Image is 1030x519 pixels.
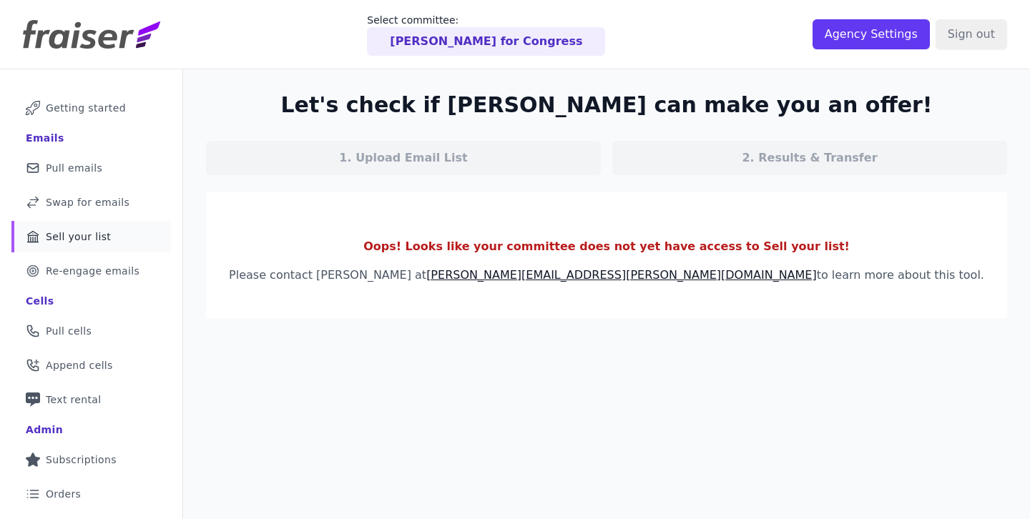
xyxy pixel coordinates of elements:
[46,487,81,501] span: Orders
[46,324,92,338] span: Pull cells
[46,453,117,467] span: Subscriptions
[339,149,467,167] p: 1. Upload Email List
[390,33,582,50] p: [PERSON_NAME] for Congress
[742,149,877,167] p: 2. Results & Transfer
[46,161,102,175] span: Pull emails
[26,422,63,437] div: Admin
[229,238,984,255] p: Oops! Looks like your committee does not yet have access to Sell your list!
[26,131,64,145] div: Emails
[46,392,102,407] span: Text rental
[11,444,171,475] a: Subscriptions
[367,13,605,56] a: Select committee: [PERSON_NAME] for Congress
[46,358,113,372] span: Append cells
[367,13,605,27] p: Select committee:
[46,229,111,244] span: Sell your list
[813,19,930,49] input: Agency Settings
[11,478,171,510] a: Orders
[23,20,160,49] img: Fraiser Logo
[46,264,139,278] span: Re-engage emails
[11,92,171,124] a: Getting started
[11,221,171,252] a: Sell your list
[426,268,817,282] a: [PERSON_NAME][EMAIL_ADDRESS][PERSON_NAME][DOMAIN_NAME]
[229,267,984,284] p: Please contact [PERSON_NAME] at to learn more about this tool.
[11,350,171,381] a: Append cells
[46,101,126,115] span: Getting started
[46,195,129,209] span: Swap for emails
[11,255,171,287] a: Re-engage emails
[11,315,171,347] a: Pull cells
[11,152,171,184] a: Pull emails
[11,384,171,415] a: Text rental
[11,187,171,218] a: Swap for emails
[280,92,932,118] h2: Let's check if [PERSON_NAME] can make you an offer!
[936,19,1007,49] input: Sign out
[26,294,54,308] div: Cells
